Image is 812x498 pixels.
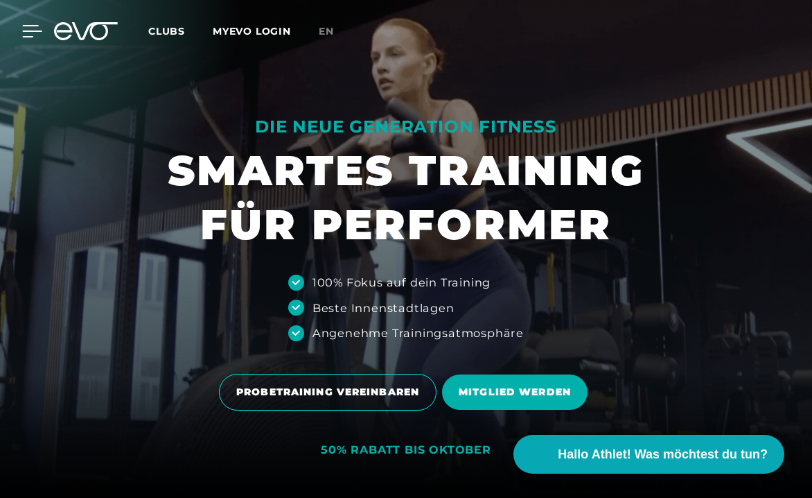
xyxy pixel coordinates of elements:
span: PROBETRAINING VEREINBAREN [236,385,419,400]
div: Angenehme Trainingsatmosphäre [312,325,524,341]
div: 50% RABATT BIS OKTOBER [321,443,491,458]
span: MITGLIED WERDEN [459,385,571,400]
span: en [319,25,334,37]
h1: SMARTES TRAINING FÜR PERFORMER [168,144,644,252]
a: MITGLIED WERDEN [442,364,593,420]
a: en [319,24,351,40]
button: Hallo Athlet! Was möchtest du tun? [513,435,784,474]
div: Beste Innenstadtlagen [312,300,454,316]
div: DIE NEUE GENERATION FITNESS [168,116,644,138]
a: MYEVO LOGIN [213,25,291,37]
span: Hallo Athlet! Was möchtest du tun? [558,445,768,464]
a: Clubs [148,24,213,37]
div: 100% Fokus auf dein Training [312,274,491,291]
span: Clubs [148,25,185,37]
a: PROBETRAINING VEREINBAREN [219,363,442,421]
